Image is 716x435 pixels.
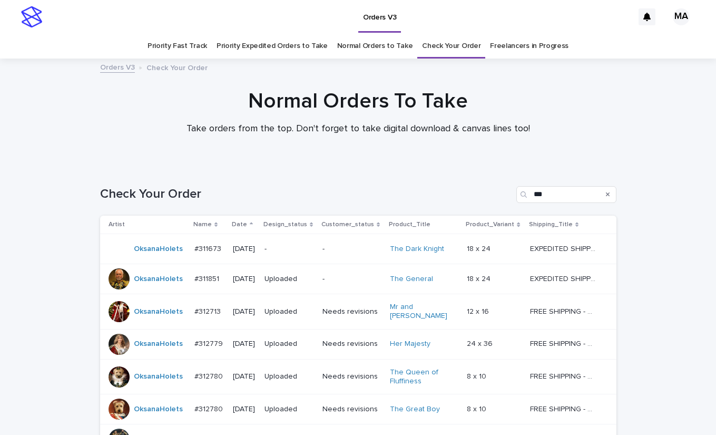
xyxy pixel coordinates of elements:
p: Uploaded [264,307,314,316]
p: FREE SHIPPING - preview in 1-2 business days, after your approval delivery will take 5-10 b.d. [530,403,598,414]
a: Freelancers in Progress [490,34,568,59]
p: Product_Variant [466,219,514,230]
p: Uploaded [264,372,314,381]
p: FREE SHIPPING - preview in 1-2 business days, after your approval delivery will take 5-10 b.d. [530,370,598,381]
p: #311673 [194,243,223,254]
a: OksanaHolets [134,245,183,254]
p: Shipping_Title [529,219,573,230]
a: Her Majesty [390,340,430,349]
tr: OksanaHolets #312713#312713 [DATE]UploadedNeeds revisionsMr and [PERSON_NAME] 12 x 1612 x 16 FREE... [100,294,616,330]
p: Artist [109,219,125,230]
tr: OksanaHolets #311851#311851 [DATE]Uploaded-The General 18 x 2418 x 24 EXPEDITED SHIPPING - previe... [100,264,616,294]
p: #312780 [194,370,225,381]
p: 18 x 24 [467,273,493,284]
p: FREE SHIPPING - preview in 1-2 business days, after your approval delivery will take 5-10 b.d. [530,305,598,316]
a: The Queen of Fluffiness [390,368,456,386]
p: Uploaded [264,340,314,349]
tr: OksanaHolets #312780#312780 [DATE]UploadedNeeds revisionsThe Great Boy 8 x 108 x 10 FREE SHIPPING... [100,394,616,424]
tr: OksanaHolets #311673#311673 [DATE]--The Dark Knight 18 x 2418 x 24 EXPEDITED SHIPPING - preview i... [100,234,616,264]
p: #312713 [194,305,223,316]
p: [DATE] [233,405,256,414]
a: OksanaHolets [134,307,183,316]
p: EXPEDITED SHIPPING - preview in 1 business day; delivery up to 5 business days after your approval. [530,273,598,284]
p: Name [193,219,212,230]
p: Needs revisions [322,307,381,316]
p: Uploaded [264,405,314,414]
p: 12 x 16 [467,305,491,316]
a: The Great Boy [390,405,440,414]
p: Design_status [263,219,307,230]
p: Product_Title [389,219,430,230]
p: Take orders from the top. Don't forget to take digital download & canvas lines too! [148,123,569,135]
p: Uploaded [264,275,314,284]
p: - [264,245,314,254]
p: 18 x 24 [467,243,493,254]
a: The Dark Knight [390,245,444,254]
a: Priority Expedited Orders to Take [217,34,328,59]
a: Orders V3 [100,61,135,73]
a: OksanaHolets [134,275,183,284]
p: Customer_status [321,219,374,230]
p: EXPEDITED SHIPPING - preview in 1 business day; delivery up to 5 business days after your approval. [530,243,598,254]
p: 8 x 10 [467,370,488,381]
p: #311851 [194,273,221,284]
p: #312779 [194,337,225,349]
p: Needs revisions [322,372,381,381]
p: #312780 [194,403,225,414]
p: [DATE] [233,372,256,381]
a: Mr and [PERSON_NAME] [390,303,456,321]
a: Priority Fast Track [148,34,207,59]
p: [DATE] [233,245,256,254]
p: [DATE] [233,340,256,349]
p: - [322,245,381,254]
p: 8 x 10 [467,403,488,414]
h1: Normal Orders To Take [100,89,616,114]
p: 24 x 36 [467,337,495,349]
p: Needs revisions [322,340,381,349]
p: - [322,275,381,284]
tr: OksanaHolets #312779#312779 [DATE]UploadedNeeds revisionsHer Majesty 24 x 3624 x 36 FREE SHIPPING... [100,329,616,359]
a: OksanaHolets [134,372,183,381]
img: stacker-logo-s-only.png [21,6,42,27]
p: FREE SHIPPING - preview in 1-2 business days, after your approval delivery will take 5-10 b.d. [530,337,598,349]
p: [DATE] [233,307,256,316]
p: Needs revisions [322,405,381,414]
h1: Check Your Order [100,187,512,202]
tr: OksanaHolets #312780#312780 [DATE]UploadedNeeds revisionsThe Queen of Fluffiness 8 x 108 x 10 FRE... [100,359,616,394]
a: OksanaHolets [134,405,183,414]
div: MA [673,8,690,25]
input: Search [516,186,616,203]
a: Check Your Order [422,34,480,59]
p: Check Your Order [146,61,208,73]
p: [DATE] [233,275,256,284]
a: OksanaHolets [134,340,183,349]
a: The General [390,275,433,284]
a: Normal Orders to Take [337,34,413,59]
p: Date [232,219,247,230]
